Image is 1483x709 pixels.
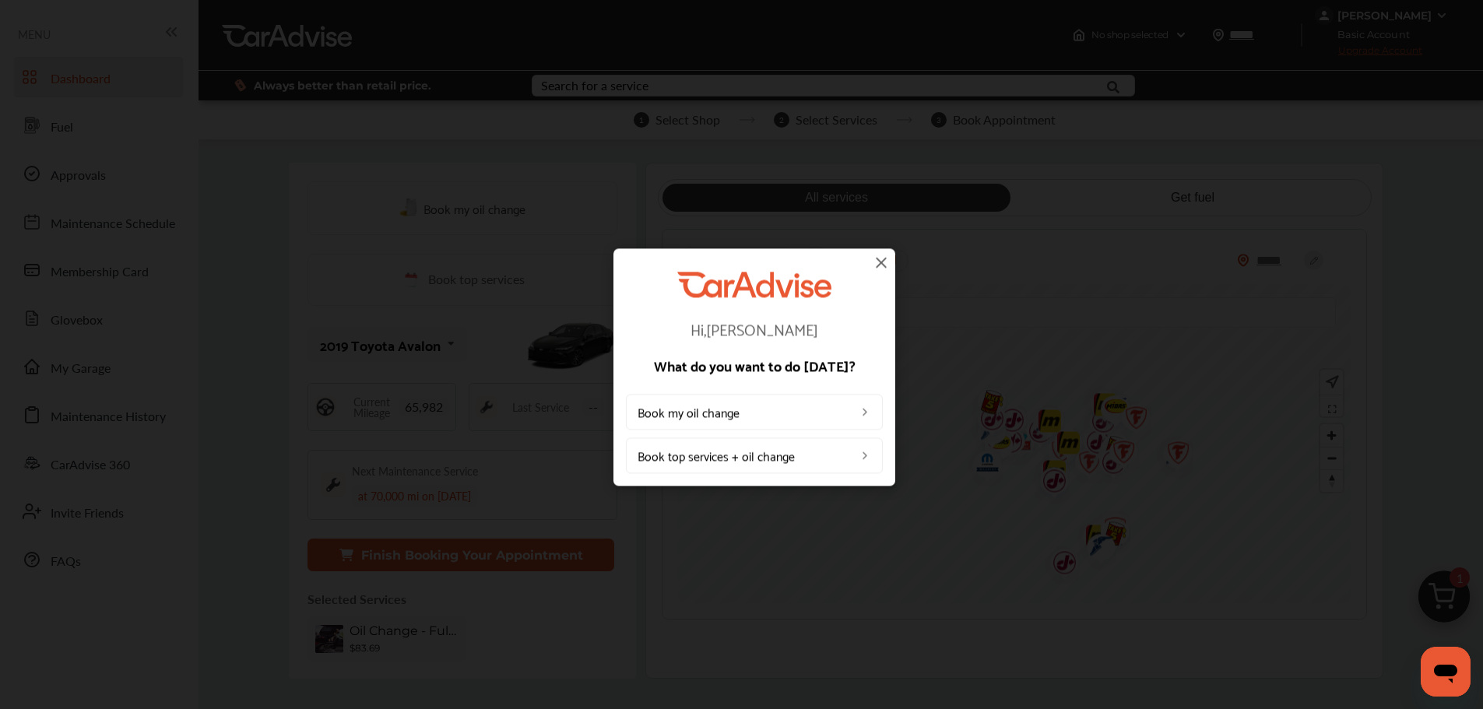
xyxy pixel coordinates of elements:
[626,394,883,430] a: Book my oil change
[626,321,883,336] p: Hi, [PERSON_NAME]
[872,253,891,272] img: close-icon.a004319c.svg
[1421,647,1471,697] iframe: Button to launch messaging window
[859,405,871,418] img: left_arrow_icon.0f472efe.svg
[859,449,871,462] img: left_arrow_icon.0f472efe.svg
[626,437,883,473] a: Book top services + oil change
[626,358,883,372] p: What do you want to do [DATE]?
[677,272,831,297] img: CarAdvise Logo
